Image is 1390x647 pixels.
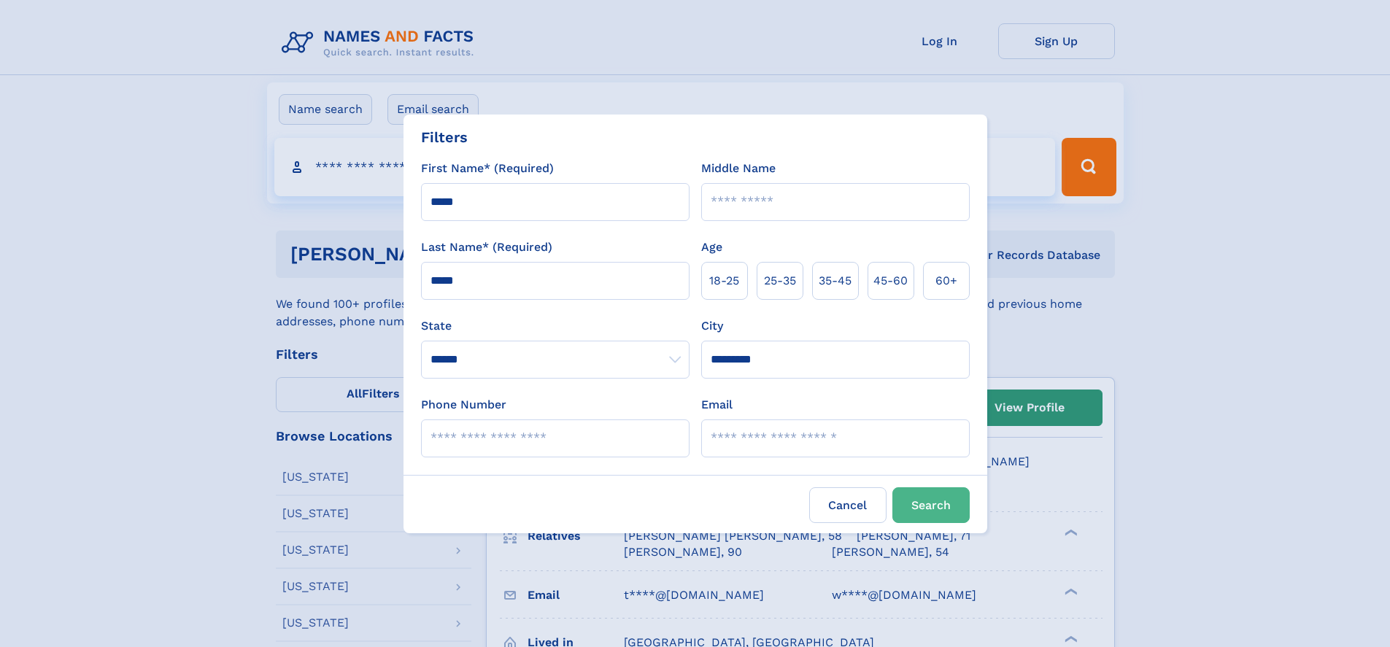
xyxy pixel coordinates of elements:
span: 35‑45 [819,272,852,290]
span: 45‑60 [873,272,908,290]
label: Age [701,239,722,256]
div: Filters [421,126,468,148]
label: State [421,317,690,335]
label: City [701,317,723,335]
span: 18‑25 [709,272,739,290]
label: First Name* (Required) [421,160,554,177]
label: Middle Name [701,160,776,177]
label: Last Name* (Required) [421,239,552,256]
label: Phone Number [421,396,506,414]
span: 60+ [935,272,957,290]
button: Search [892,487,970,523]
label: Email [701,396,733,414]
label: Cancel [809,487,887,523]
span: 25‑35 [764,272,796,290]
